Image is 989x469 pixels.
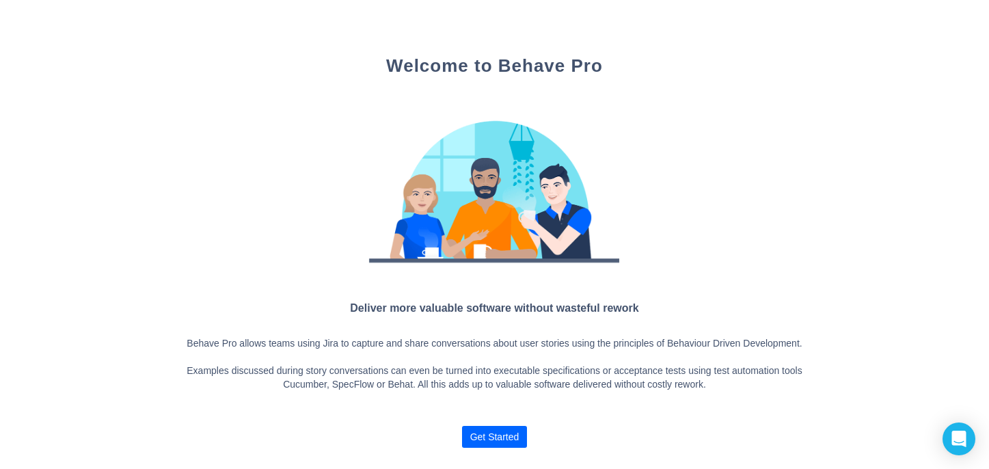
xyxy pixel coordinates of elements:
div: Open Intercom Messenger [943,423,975,455]
h3: Deliver more valuable software without wasteful rework [177,299,811,317]
p: Behave Pro allows teams using Jira to capture and share conversations about user stories using th... [177,337,811,392]
h1: Welcome to Behave Pro [177,55,811,77]
span: Get Started [470,426,519,448]
button: Get Started [462,426,528,448]
img: 00369af0bb1dbacc1a4e4cbbc7e10263.png [357,105,631,276]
